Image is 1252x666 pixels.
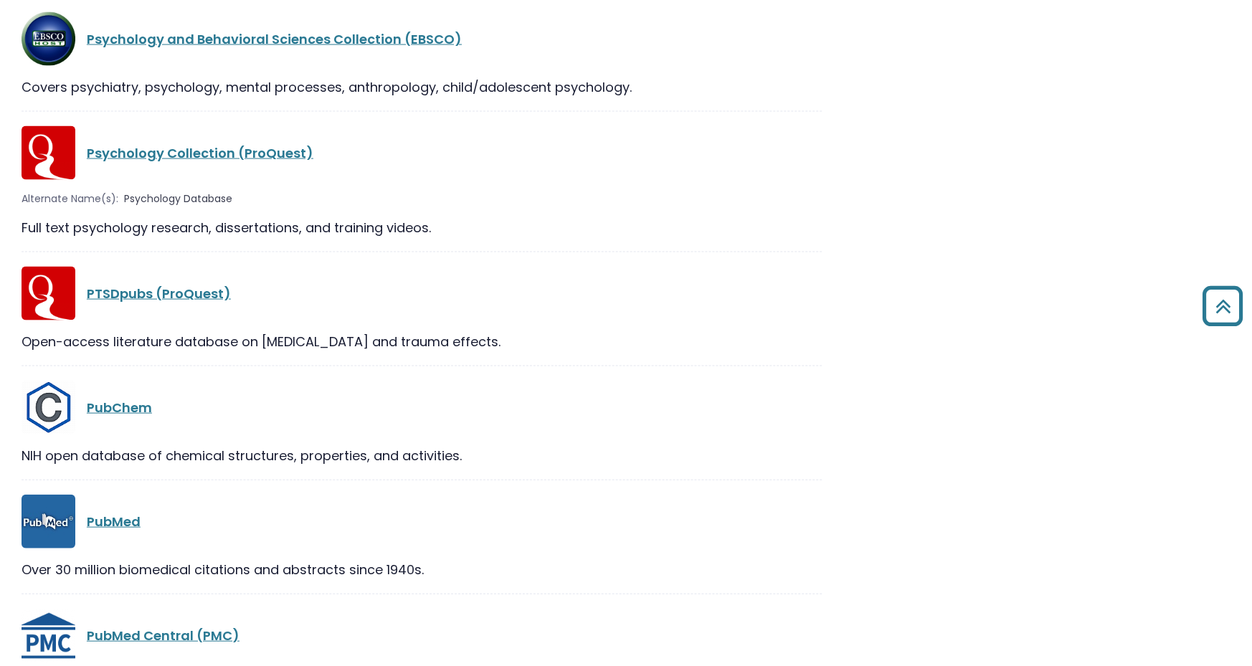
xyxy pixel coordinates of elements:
div: NIH open database of chemical structures, properties, and activities. [22,446,822,465]
a: PTSDpubs (ProQuest) [87,285,231,303]
div: Full text psychology research, dissertations, and training videos. [22,218,822,237]
a: Psychology and Behavioral Sciences Collection (EBSCO) [87,30,462,48]
div: Open-access literature database on [MEDICAL_DATA] and trauma effects. [22,332,822,351]
a: PubMed [87,513,141,531]
div: Covers psychiatry, psychology, mental processes, anthropology, child/adolescent psychology. [22,77,822,97]
a: PubMed Central (PMC) [87,627,240,644]
span: Alternate Name(s): [22,191,118,206]
a: Back to Top [1197,292,1248,319]
span: Psychology Database [124,191,232,206]
a: Psychology Collection (ProQuest) [87,144,313,162]
div: Over 30 million biomedical citations and abstracts since 1940s. [22,560,822,579]
a: PubChem [87,399,152,417]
